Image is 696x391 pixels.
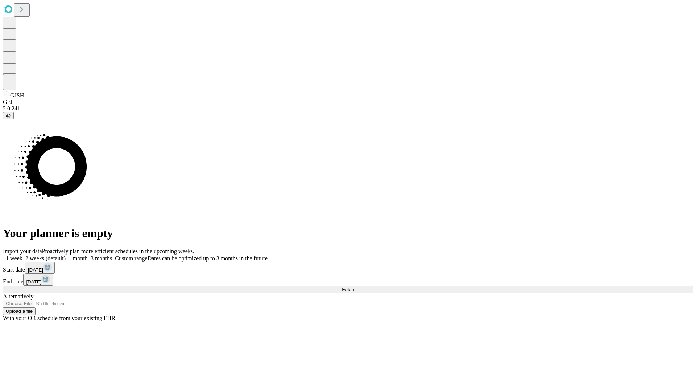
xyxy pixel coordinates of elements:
span: Alternatively [3,293,33,299]
div: GEI [3,99,693,105]
button: Fetch [3,286,693,293]
span: GJSH [10,92,24,98]
span: 1 month [69,255,88,261]
button: [DATE] [25,262,55,274]
span: 2 weeks (default) [25,255,66,261]
span: Dates can be optimized up to 3 months in the future. [148,255,269,261]
span: @ [6,113,11,118]
span: 1 week [6,255,22,261]
span: 3 months [91,255,112,261]
span: Proactively plan more efficient schedules in the upcoming weeks. [42,248,194,254]
div: End date [3,274,693,286]
button: [DATE] [23,274,53,286]
button: @ [3,112,14,119]
span: Fetch [342,287,354,292]
span: Import your data [3,248,42,254]
h1: Your planner is empty [3,227,693,240]
button: Upload a file [3,307,36,315]
span: With your OR schedule from your existing EHR [3,315,115,321]
div: Start date [3,262,693,274]
span: Custom range [115,255,147,261]
div: 2.0.241 [3,105,693,112]
span: [DATE] [26,279,41,285]
span: [DATE] [28,267,43,273]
